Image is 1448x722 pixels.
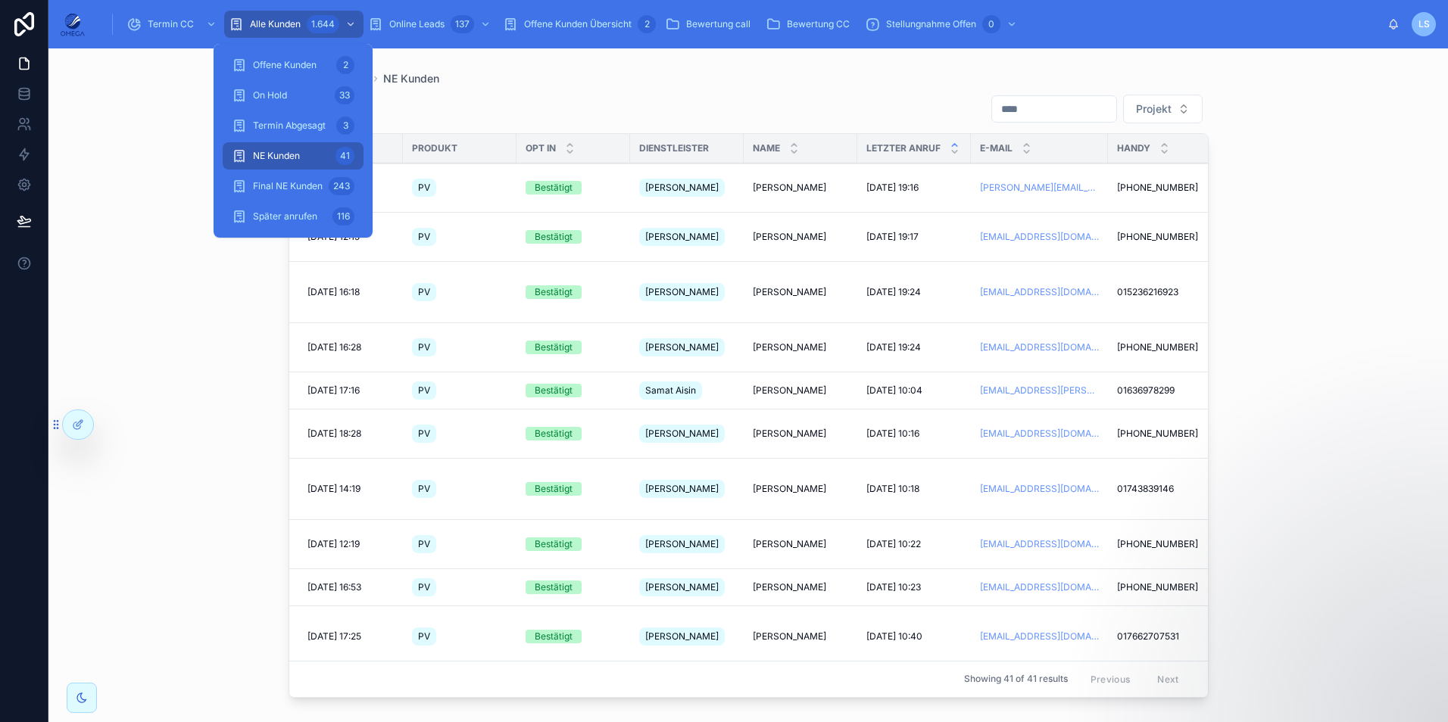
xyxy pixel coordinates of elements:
[412,176,507,200] a: PV
[526,285,621,299] a: Bestätigt
[753,581,848,593] a: [PERSON_NAME]
[418,384,430,397] span: PV
[1117,231,1212,243] a: [PHONE_NUMBER]
[753,630,826,643] span: [PERSON_NAME]
[307,428,394,440] a: [DATE] 18:28
[639,225,735,249] a: [PERSON_NAME]
[412,575,507,599] a: PV
[980,286,1099,298] a: [EMAIL_ADDRESS][DOMAIN_NAME]
[638,15,656,33] div: 2
[526,341,621,354] a: Bestätigt
[753,182,848,194] a: [PERSON_NAME]
[1136,101,1172,117] span: Projekt
[412,624,507,649] a: PV
[1145,608,1448,714] iframe: Intercom notifications message
[980,231,1099,243] a: [EMAIL_ADDRESS][DOMAIN_NAME]
[639,477,735,501] a: [PERSON_NAME]
[639,335,735,359] a: [PERSON_NAME]
[980,581,1099,593] a: [EMAIL_ADDRESS][DOMAIN_NAME]
[866,428,962,440] a: [DATE] 10:16
[307,384,394,397] a: [DATE] 17:16
[1117,384,1212,397] a: 01636978299
[866,384,922,397] span: [DATE] 10:04
[980,428,1099,440] a: [EMAIL_ADDRESS][DOMAIN_NAME]
[97,8,1387,41] div: scrollable content
[451,15,474,33] div: 137
[383,71,439,86] a: NE Kunden
[307,341,361,353] span: [DATE] 16:28
[526,630,621,643] a: Bestätigt
[639,378,735,403] a: Samat Aisin
[645,483,719,495] span: [PERSON_NAME]
[639,176,735,200] a: [PERSON_NAME]
[866,182,919,194] span: [DATE] 19:16
[412,225,507,249] a: PV
[645,384,696,397] span: Samat Aisin
[307,581,394,593] a: [DATE] 16:53
[418,231,430,243] span: PV
[535,341,573,354] div: Bestätigt
[148,18,194,30] span: Termin CC
[307,286,360,298] span: [DATE] 16:18
[980,483,1099,495] a: [EMAIL_ADDRESS][DOMAIN_NAME]
[866,231,919,243] span: [DATE] 19:17
[524,18,632,30] span: Offene Kunden Übersicht
[412,378,507,403] a: PV
[866,231,962,243] a: [DATE] 19:17
[223,51,364,79] a: Offene Kunden2
[535,384,573,397] div: Bestätigt
[526,482,621,496] a: Bestätigt
[253,180,323,192] span: Final NE Kunden
[645,630,719,643] span: [PERSON_NAME]
[753,286,826,298] span: [PERSON_NAME]
[753,538,826,550] span: [PERSON_NAME]
[223,173,364,200] a: Final NE Kunden243
[122,11,224,38] a: Termin CC
[639,575,735,599] a: [PERSON_NAME]
[639,422,735,446] a: [PERSON_NAME]
[1117,142,1150,154] span: Handy
[253,120,326,132] span: Termin Abgesagt
[860,11,1025,38] a: Stellungnahme Offen0
[418,630,430,643] span: PV
[253,59,317,71] span: Offene Kunden
[866,341,962,353] a: [DATE] 19:24
[753,286,848,298] a: [PERSON_NAME]
[866,428,919,440] span: [DATE] 10:16
[498,11,660,38] a: Offene Kunden Übersicht2
[1117,428,1198,440] span: [PHONE_NUMBER]
[307,15,339,33] div: 1.644
[753,231,826,243] span: [PERSON_NAME]
[980,538,1099,550] a: [EMAIL_ADDRESS][DOMAIN_NAME]
[418,286,430,298] span: PV
[980,384,1099,397] a: [EMAIL_ADDRESS][PERSON_NAME][DOMAIN_NAME]
[645,428,719,440] span: [PERSON_NAME]
[335,86,354,104] div: 33
[1117,182,1198,194] span: [PHONE_NUMBER]
[535,181,573,195] div: Bestätigt
[753,630,848,643] a: [PERSON_NAME]
[418,483,430,495] span: PV
[753,483,848,495] a: [PERSON_NAME]
[307,538,360,550] span: [DATE] 12:19
[526,142,556,154] span: Opt In
[412,532,507,556] a: PV
[753,581,826,593] span: [PERSON_NAME]
[645,286,719,298] span: [PERSON_NAME]
[866,384,962,397] a: [DATE] 10:04
[753,384,826,397] span: [PERSON_NAME]
[761,11,860,38] a: Bewertung CC
[364,11,498,38] a: Online Leads137
[535,285,573,299] div: Bestätigt
[866,286,921,298] span: [DATE] 19:24
[335,147,354,165] div: 41
[1117,286,1212,298] a: 015236216923
[866,341,921,353] span: [DATE] 19:24
[753,341,848,353] a: [PERSON_NAME]
[307,286,394,298] a: [DATE] 16:18
[526,384,621,397] a: Bestätigt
